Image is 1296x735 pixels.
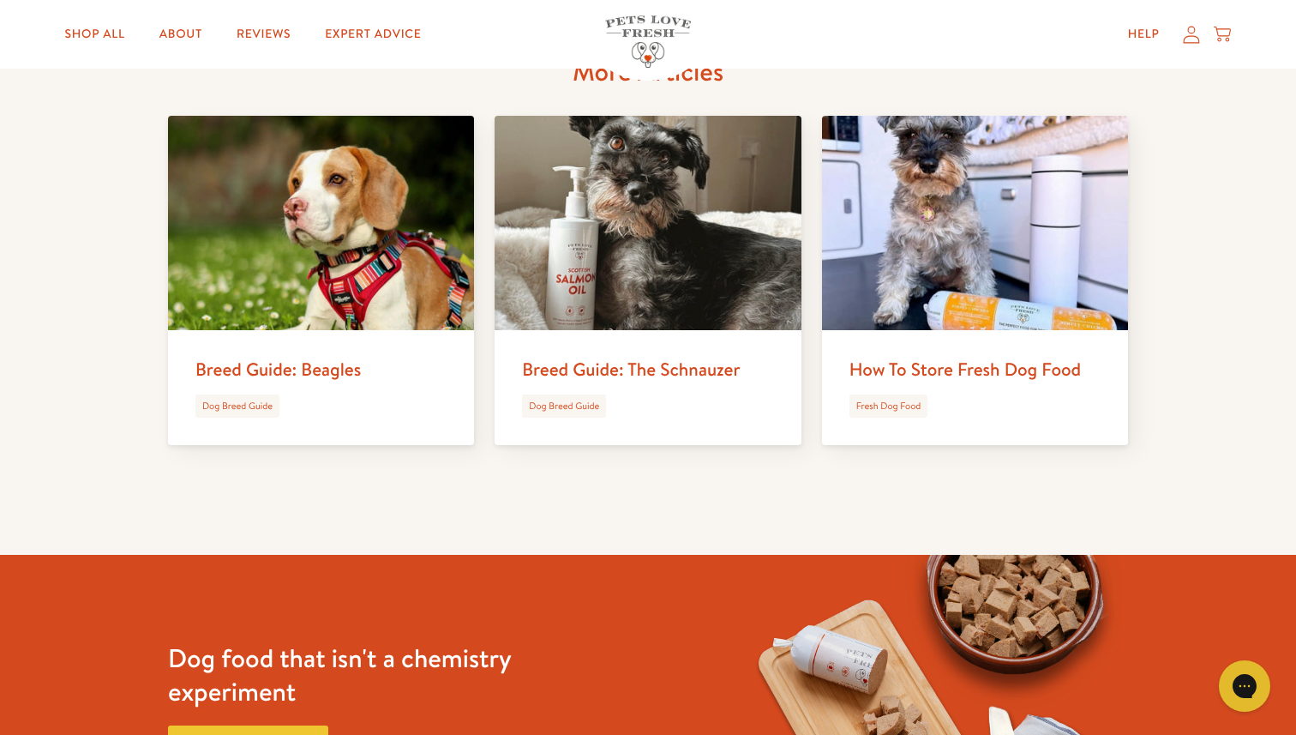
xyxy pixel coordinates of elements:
h2: More Articles [168,55,1128,88]
a: Expert Advice [311,17,435,51]
h3: Dog food that isn't a chemistry experiment [168,642,560,708]
a: How To Store Fresh Dog Food [849,357,1082,382]
a: Shop All [51,17,139,51]
a: About [146,17,216,51]
a: Reviews [223,17,304,51]
a: Breed Guide: Beagles [195,357,361,382]
iframe: Gorgias live chat messenger [1210,654,1279,718]
a: Dog Breed Guide [529,399,599,413]
img: How To Store Fresh Dog Food [822,116,1128,330]
img: Breed Guide: Beagles [168,116,474,330]
img: Breed Guide: The Schnauzer [495,116,801,330]
a: Dog Breed Guide [202,399,273,413]
a: Help [1114,17,1173,51]
a: Fresh Dog Food [856,399,921,413]
a: Breed Guide: The Schnauzer [522,357,740,382]
img: Pets Love Fresh [605,15,691,68]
